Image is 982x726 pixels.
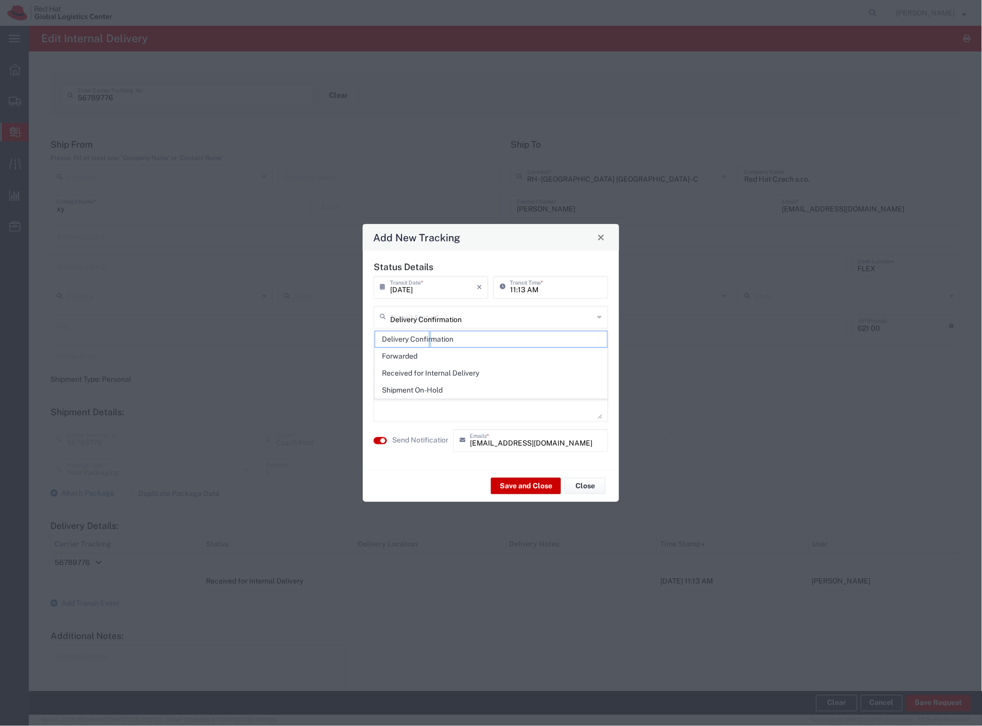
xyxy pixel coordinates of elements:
[392,435,448,446] agx-label: Send Notification
[375,348,608,364] span: Forwarded
[392,435,450,446] label: Send Notification
[374,230,461,245] h4: Add New Tracking
[375,365,608,381] span: Received for Internal Delivery
[375,382,608,398] span: Shipment On-Hold
[594,230,608,244] button: Close
[565,478,606,494] button: Close
[374,261,608,272] h5: Status Details
[477,279,482,295] i: ×
[491,478,561,494] button: Save and Close
[375,331,608,347] span: Delivery Confirmation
